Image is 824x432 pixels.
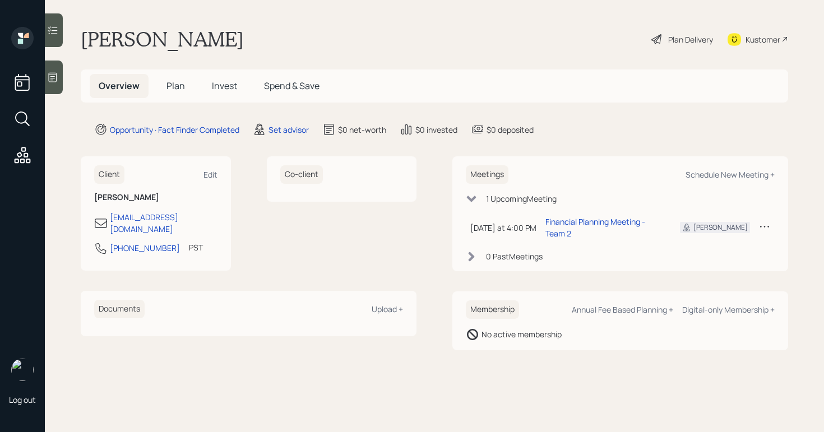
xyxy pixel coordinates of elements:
[693,222,748,233] div: [PERSON_NAME]
[466,165,508,184] h6: Meetings
[269,124,309,136] div: Set advisor
[110,242,180,254] div: [PHONE_NUMBER]
[486,250,543,262] div: 0 Past Meeting s
[686,169,775,180] div: Schedule New Meeting +
[486,193,557,205] div: 1 Upcoming Meeting
[166,80,185,92] span: Plan
[9,394,36,405] div: Log out
[110,211,217,235] div: [EMAIL_ADDRESS][DOMAIN_NAME]
[372,304,403,314] div: Upload +
[280,165,323,184] h6: Co-client
[94,165,124,184] h6: Client
[746,34,780,45] div: Kustomer
[94,193,217,202] h6: [PERSON_NAME]
[81,27,244,52] h1: [PERSON_NAME]
[487,124,534,136] div: $0 deposited
[482,328,562,340] div: No active membership
[545,216,662,239] div: Financial Planning Meeting - Team 2
[203,169,217,180] div: Edit
[110,124,239,136] div: Opportunity · Fact Finder Completed
[189,241,203,253] div: PST
[264,80,320,92] span: Spend & Save
[99,80,140,92] span: Overview
[682,304,775,315] div: Digital-only Membership +
[94,300,145,318] h6: Documents
[212,80,237,92] span: Invest
[466,300,519,319] h6: Membership
[11,359,34,381] img: aleksandra-headshot.png
[572,304,673,315] div: Annual Fee Based Planning +
[668,34,713,45] div: Plan Delivery
[338,124,386,136] div: $0 net-worth
[470,222,536,234] div: [DATE] at 4:00 PM
[415,124,457,136] div: $0 invested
